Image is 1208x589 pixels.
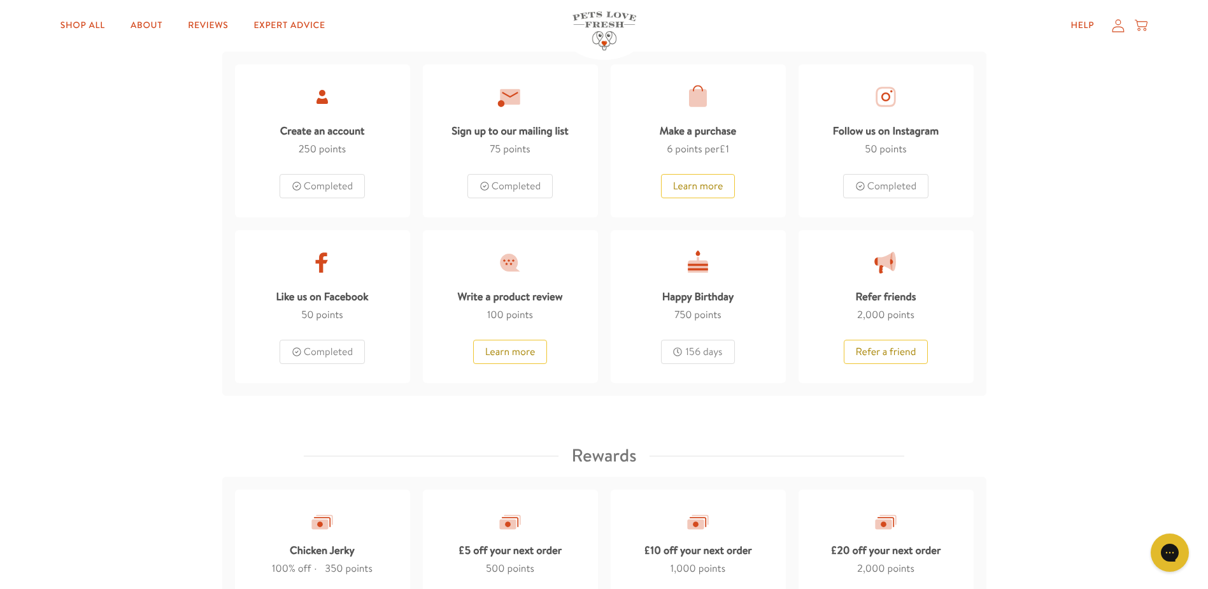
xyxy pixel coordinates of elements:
a: Shop All [50,13,115,38]
span: points [316,308,343,322]
button: Refer a friend [844,340,928,364]
span: 1,000 [671,562,696,576]
div: £20 off your next order [831,535,941,560]
span: points [506,308,533,322]
span: points [879,142,906,156]
span: 50 [865,142,877,156]
div: Chicken Jerky [290,535,355,560]
a: About [120,13,173,38]
a: Expert Advice [244,13,336,38]
div: Happy Birthday [662,282,734,307]
span: points per [675,142,729,156]
span: 500 [486,562,505,576]
span: points [507,562,534,576]
span: points [887,562,914,576]
span: points [319,142,346,156]
img: Pets Love Fresh [572,11,636,50]
div: £10 off your next order [644,535,752,560]
div: Sign up to our mailing list [451,116,569,141]
span: 75 [490,142,501,156]
span: 2,000 [857,308,885,322]
span: points [345,562,372,576]
span: points [503,142,530,156]
div: £5 off your next order [458,535,562,560]
span: 100% off [272,562,311,576]
div: Write a product review [457,282,562,307]
span: 2,000 [857,562,885,576]
a: Reviews [178,13,238,38]
div: Create an account [280,116,365,141]
span: 50 [301,308,313,322]
iframe: Gorgias live chat messenger [1144,529,1195,576]
button: Learn more [473,340,548,364]
button: Learn more [661,174,735,198]
div: Like us on Facebook [276,282,368,307]
span: points [887,308,914,322]
span: 750 [674,308,692,322]
span: points [699,562,725,576]
a: Help [1060,13,1104,38]
span: £1 [720,142,729,156]
span: 6 [667,142,672,156]
span: 250 [299,142,316,156]
h3: Rewards [571,440,636,471]
span: 350 [325,562,343,576]
div: Refer friends [855,282,916,307]
div: Follow us on Instagram [833,116,939,141]
div: Make a purchase [660,116,737,141]
span: 100 [487,308,504,322]
span: points [694,308,721,322]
